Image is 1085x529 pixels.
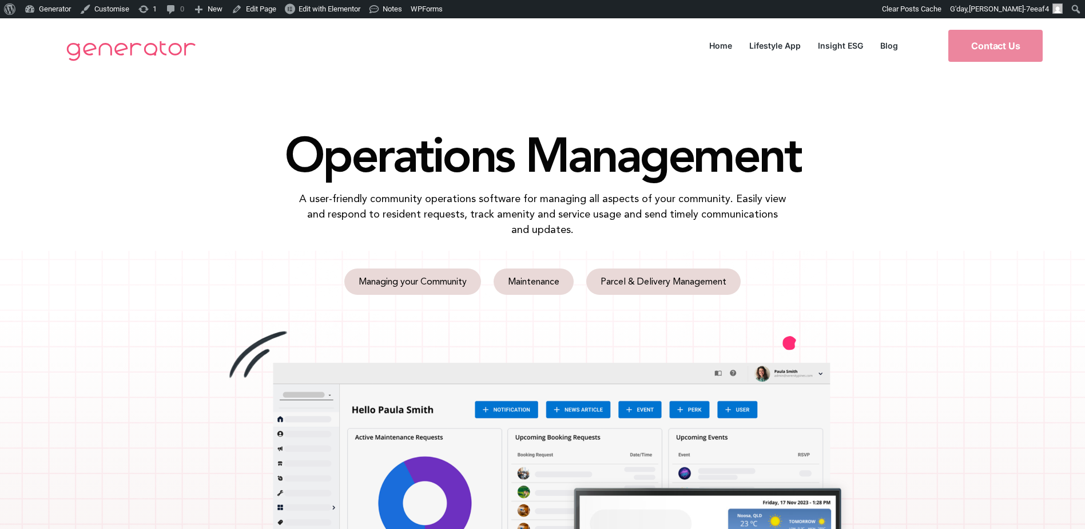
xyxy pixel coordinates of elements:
a: Insight ESG [809,38,872,53]
a: Lifestyle App [741,38,809,53]
a: Contact Us [948,30,1043,62]
span: [PERSON_NAME]-7eeaf4 [969,5,1049,13]
nav: Menu [701,38,907,53]
span: Managing your Community [359,277,467,286]
p: A user-friendly community operations software for managing all aspects of your community. Easily ... [298,191,787,237]
span: Contact Us [971,41,1020,50]
a: Blog [872,38,907,53]
span: Parcel & Delivery Management [601,277,726,286]
a: Managing your Community [344,269,481,295]
a: Home [701,38,741,53]
a: Maintenance [494,269,574,295]
span: Edit with Elementor [299,5,360,13]
h1: Operations Management [217,131,869,179]
span: Maintenance [508,277,559,286]
a: Parcel & Delivery Management [586,269,741,295]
